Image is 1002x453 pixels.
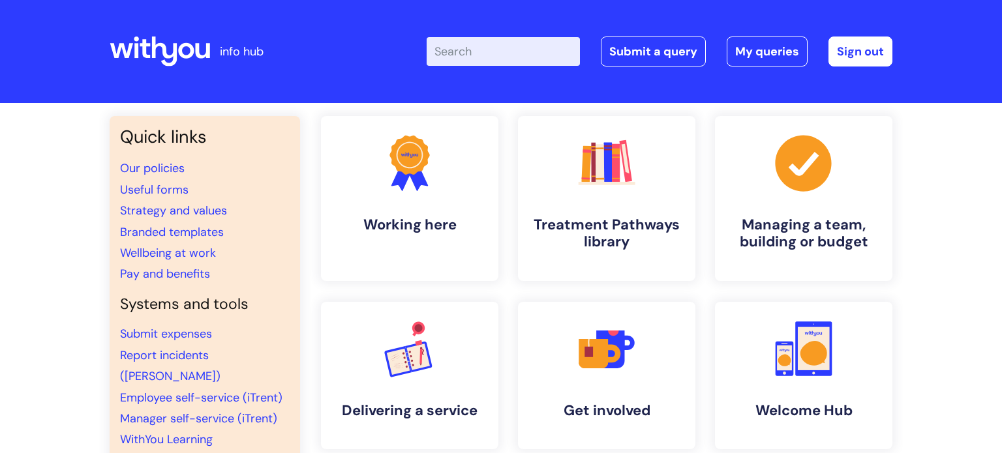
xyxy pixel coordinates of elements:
h4: Delivering a service [331,402,488,419]
a: Employee self-service (iTrent) [120,390,282,405]
h4: Systems and tools [120,295,290,314]
h4: Welcome Hub [725,402,882,419]
a: Managing a team, building or budget [715,116,892,281]
input: Search [427,37,580,66]
a: Treatment Pathways library [518,116,695,281]
a: Submit expenses [120,326,212,342]
a: Wellbeing at work [120,245,216,261]
h4: Treatment Pathways library [528,216,685,251]
a: Our policies [120,160,185,176]
a: Pay and benefits [120,266,210,282]
a: Delivering a service [321,302,498,449]
a: WithYou Learning [120,431,213,447]
h4: Working here [331,216,488,233]
a: Working here [321,116,498,281]
a: Report incidents ([PERSON_NAME]) [120,347,220,384]
a: Sign out [828,37,892,66]
p: info hub [220,41,264,62]
a: Manager self-service (iTrent) [120,411,277,426]
a: Get involved [518,302,695,449]
a: Branded templates [120,224,224,240]
a: Welcome Hub [715,302,892,449]
a: Submit a query [601,37,706,66]
a: My queries [727,37,808,66]
h3: Quick links [120,126,290,147]
a: Strategy and values [120,203,227,218]
h4: Managing a team, building or budget [725,216,882,251]
a: Useful forms [120,182,189,197]
div: | - [427,37,892,66]
h4: Get involved [528,402,685,419]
